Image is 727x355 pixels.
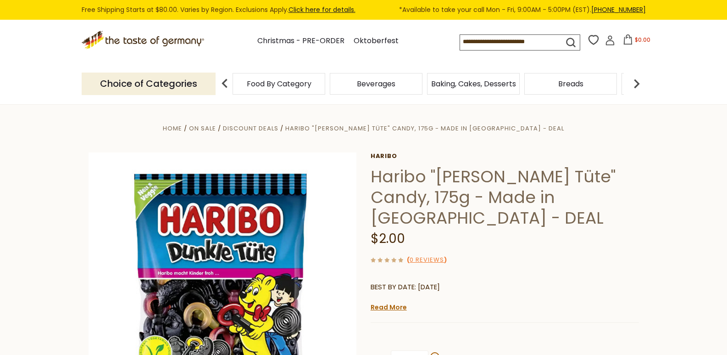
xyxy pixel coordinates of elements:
[82,73,216,95] p: Choice of Categories
[285,124,564,133] a: Haribo "[PERSON_NAME] Tüte" Candy, 175g - Made in [GEOGRAPHIC_DATA] - DEAL
[617,34,656,48] button: $0.00
[82,5,646,15] div: Free Shipping Starts at $80.00. Varies by Region. Exclusions Apply.
[591,5,646,14] a: [PHONE_NUMBER]
[354,35,399,47] a: Oktoberfest
[289,5,355,14] a: Click here for details.
[410,255,444,265] a: 0 Reviews
[257,35,344,47] a: Christmas - PRE-ORDER
[399,5,646,15] span: *Available to take your call Mon - Fri, 9:00AM - 5:00PM (EST).
[163,124,182,133] a: Home
[216,74,234,93] img: previous arrow
[357,80,395,87] a: Beverages
[635,36,650,44] span: $0.00
[627,74,646,93] img: next arrow
[558,80,583,87] a: Breads
[189,124,216,133] a: On Sale
[371,303,407,312] a: Read More
[431,80,516,87] a: Baking, Cakes, Desserts
[371,166,639,228] h1: Haribo "[PERSON_NAME] Tüte" Candy, 175g - Made in [GEOGRAPHIC_DATA] - DEAL
[371,152,639,160] a: Haribo
[223,124,278,133] a: Discount Deals
[407,255,447,264] span: ( )
[371,230,405,248] span: $2.00
[371,282,440,292] span: BEST BY DATE: [DATE]
[247,80,311,87] a: Food By Category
